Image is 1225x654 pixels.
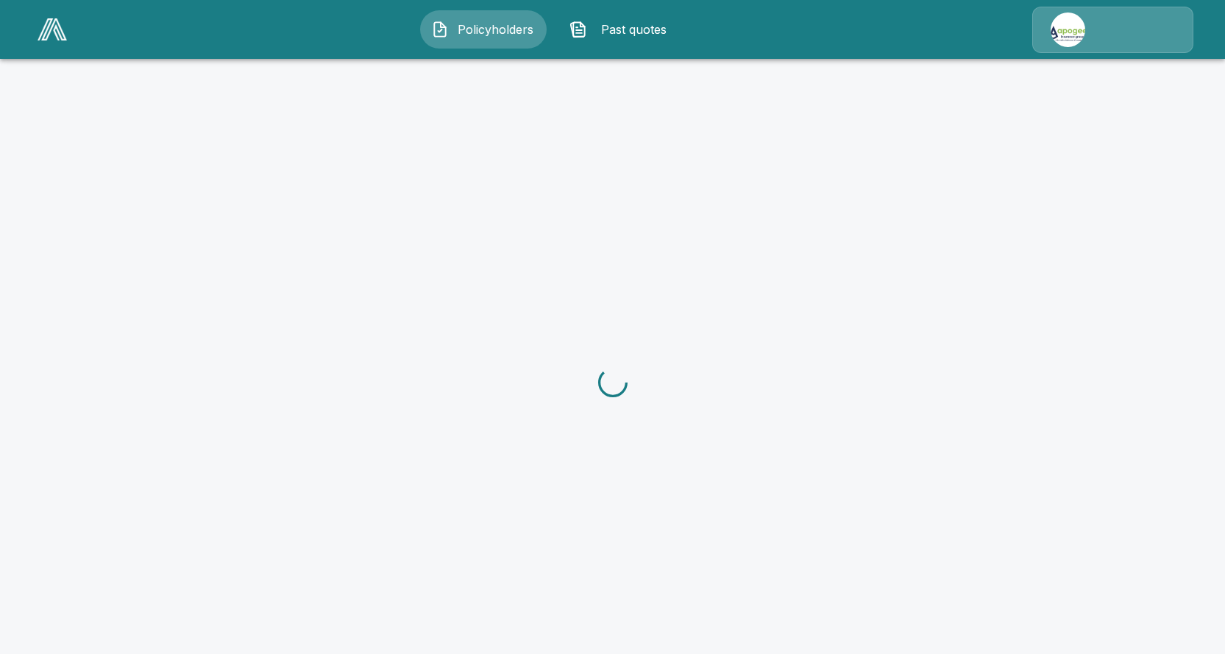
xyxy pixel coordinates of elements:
img: Policyholders Icon [431,21,449,38]
img: AA Logo [38,18,67,40]
span: Policyholders [455,21,536,38]
button: Past quotes IconPast quotes [558,10,685,49]
span: Past quotes [593,21,674,38]
button: Policyholders IconPolicyholders [420,10,547,49]
img: Past quotes Icon [569,21,587,38]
